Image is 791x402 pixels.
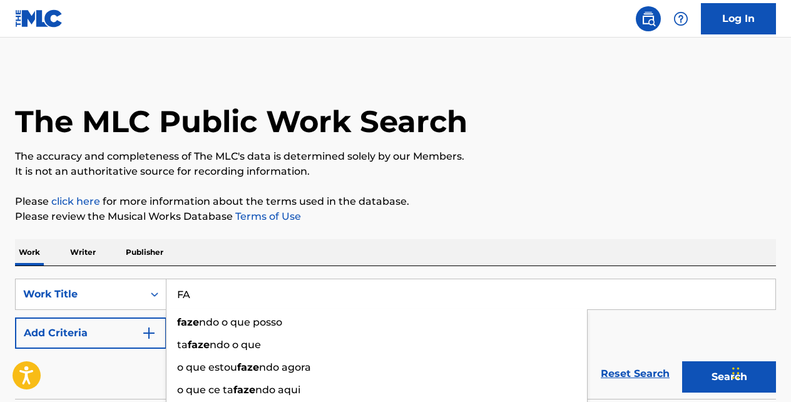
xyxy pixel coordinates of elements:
button: Search [682,361,776,393]
div: Work Title [23,287,136,302]
a: Reset Search [595,360,676,388]
img: 9d2ae6d4665cec9f34b9.svg [141,326,156,341]
img: MLC Logo [15,9,63,28]
strong: faze [233,384,255,396]
span: ndo o que posso [199,316,282,328]
strong: faze [237,361,259,373]
form: Search Form [15,279,776,399]
a: click here [51,195,100,207]
p: Please for more information about the terms used in the database. [15,194,776,209]
iframe: Chat Widget [728,342,791,402]
p: It is not an authoritative source for recording information. [15,164,776,179]
strong: faze [188,339,210,351]
div: Drag [732,354,740,392]
img: search [641,11,656,26]
p: Publisher [122,239,167,265]
span: ndo aqui [255,384,300,396]
p: Work [15,239,44,265]
p: Writer [66,239,100,265]
p: The accuracy and completeness of The MLC's data is determined solely by our Members. [15,149,776,164]
a: Log In [701,3,776,34]
a: Public Search [636,6,661,31]
span: o que ce ta [177,384,233,396]
span: ndo agora [259,361,311,373]
p: Please review the Musical Works Database [15,209,776,224]
div: Help [668,6,693,31]
h1: The MLC Public Work Search [15,103,467,140]
button: Add Criteria [15,317,166,349]
a: Terms of Use [233,210,301,222]
span: ndo o que [210,339,261,351]
span: ta [177,339,188,351]
span: o que estou [177,361,237,373]
img: help [673,11,688,26]
strong: faze [177,316,199,328]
